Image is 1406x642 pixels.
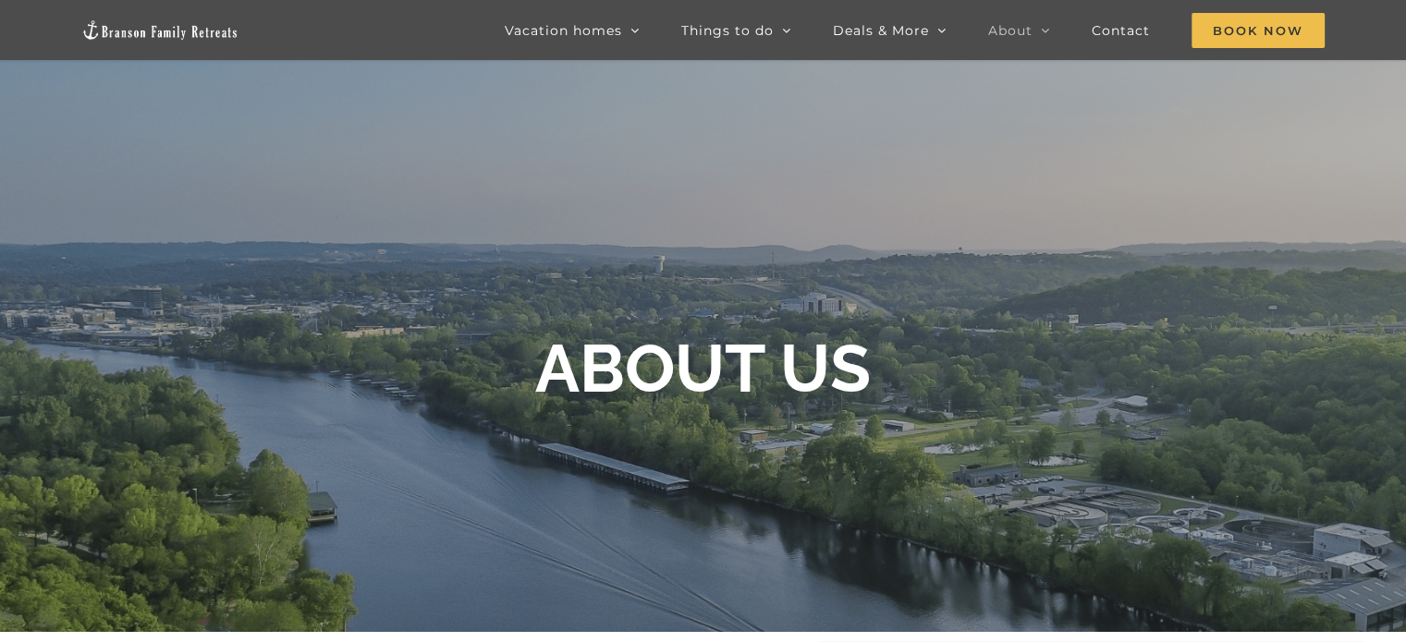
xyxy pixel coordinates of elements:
span: Things to do [681,24,774,37]
span: Vacation homes [505,24,622,37]
span: Deals & More [833,24,929,37]
span: About [988,24,1033,37]
span: Contact [1092,24,1150,37]
img: Branson Family Retreats Logo [81,19,238,41]
span: Book Now [1192,13,1325,48]
b: ABOUT US [535,329,871,407]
